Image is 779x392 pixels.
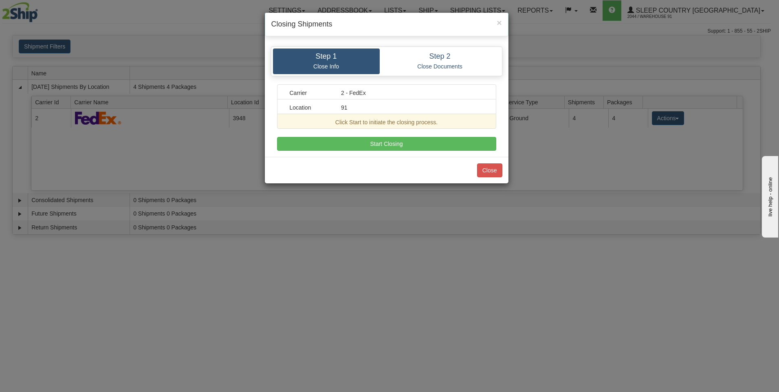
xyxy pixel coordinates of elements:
p: Close Documents [386,63,494,70]
div: Location [284,104,335,112]
h4: Step 2 [386,53,494,61]
button: Close [477,163,502,177]
h4: Step 1 [279,53,374,61]
div: live help - online [6,7,75,13]
span: × [497,18,502,27]
div: 91 [335,104,490,112]
h4: Closing Shipments [271,19,502,30]
div: Click Start to initiate the closing process. [284,118,490,126]
a: Step 1 Close Info [273,48,380,74]
div: Carrier [284,89,335,97]
iframe: chat widget [760,154,778,238]
div: 2 - FedEx [335,89,490,97]
button: Start Closing [277,137,496,151]
button: Close [497,18,502,27]
a: Step 2 Close Documents [380,48,500,74]
p: Close Info [279,63,374,70]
